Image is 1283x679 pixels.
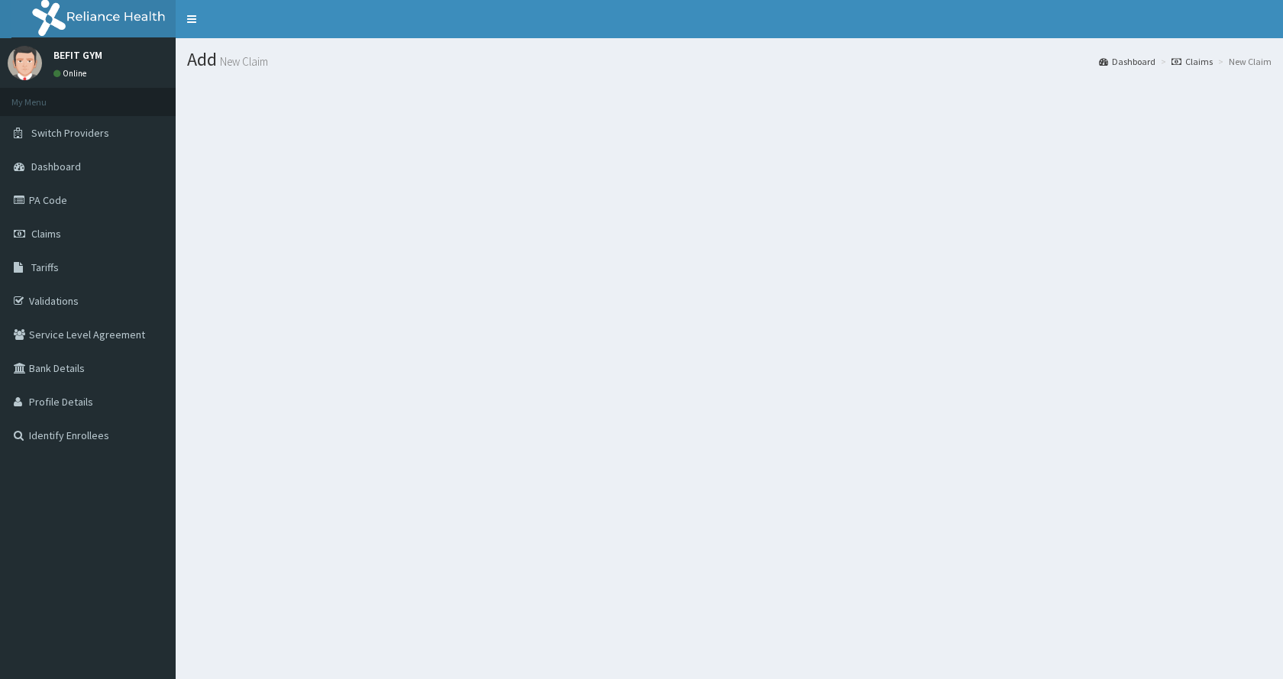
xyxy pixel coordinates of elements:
[8,46,42,80] img: User Image
[187,50,1272,70] h1: Add
[31,126,109,140] span: Switch Providers
[1172,55,1213,68] a: Claims
[53,50,102,60] p: BEFIT GYM
[1099,55,1155,68] a: Dashboard
[217,56,268,67] small: New Claim
[31,227,61,241] span: Claims
[31,160,81,173] span: Dashboard
[1214,55,1272,68] li: New Claim
[53,68,90,79] a: Online
[31,260,59,274] span: Tariffs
